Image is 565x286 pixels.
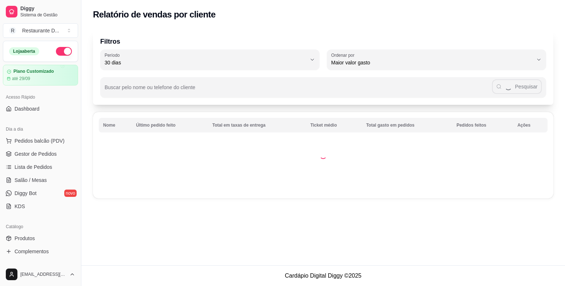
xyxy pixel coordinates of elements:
[22,27,59,34] div: Restaurante D ...
[15,235,35,242] span: Produtos
[20,271,66,277] span: [EMAIL_ADDRESS][DOMAIN_NAME]
[15,163,52,171] span: Lista de Pedidos
[15,137,65,144] span: Pedidos balcão (PDV)
[93,9,216,20] h2: Relatório de vendas por cliente
[13,69,54,74] article: Plano Customizado
[105,52,122,58] label: Período
[3,161,78,173] a: Lista de Pedidos
[3,266,78,283] button: [EMAIL_ADDRESS][DOMAIN_NAME]
[3,174,78,186] a: Salão / Mesas
[3,135,78,147] button: Pedidos balcão (PDV)
[3,91,78,103] div: Acesso Rápido
[3,200,78,212] a: KDS
[3,148,78,160] a: Gestor de Pedidos
[3,187,78,199] a: Diggy Botnovo
[331,59,533,66] span: Maior valor gasto
[15,105,40,112] span: Dashboard
[9,27,16,34] span: R
[100,49,320,70] button: Período30 dias
[3,233,78,244] a: Produtos
[81,265,565,286] footer: Cardápio Digital Diggy © 2025
[15,190,37,197] span: Diggy Bot
[3,23,78,38] button: Select a team
[3,103,78,115] a: Dashboard
[320,152,327,159] div: Loading
[15,203,25,210] span: KDS
[100,36,546,47] p: Filtros
[105,87,492,94] input: Buscar pelo nome ou telefone do cliente
[105,59,306,66] span: 30 dias
[3,123,78,135] div: Dia a dia
[15,248,49,255] span: Complementos
[15,176,47,184] span: Salão / Mesas
[3,3,78,20] a: DiggySistema de Gestão
[20,5,75,12] span: Diggy
[9,47,39,55] div: Loja aberta
[3,65,78,86] a: Plano Customizadoaté 29/09
[331,52,357,58] label: Ordenar por
[15,150,57,158] span: Gestor de Pedidos
[327,49,546,70] button: Ordenar porMaior valor gasto
[56,47,72,56] button: Alterar Status
[3,221,78,233] div: Catálogo
[3,246,78,257] a: Complementos
[20,12,75,18] span: Sistema de Gestão
[12,76,30,82] article: até 29/09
